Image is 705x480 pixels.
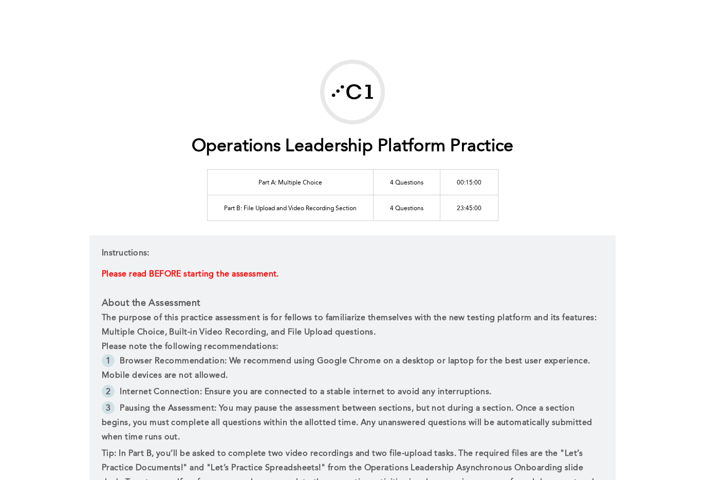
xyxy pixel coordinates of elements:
[207,195,373,220] td: Part B: File Upload and Video Recording Section
[373,169,440,195] td: 4 Questions
[102,299,200,308] strong: About the Assessment
[207,169,373,195] td: Part A: Multiple Choice
[102,270,279,279] span: Please read BEFORE starting the assessment.
[324,64,381,120] img: Correlation One
[440,169,498,195] td: 00:15:00
[102,314,599,337] strong: The purpose of this practice assessment is for fellows to familiarize themselves with the new tes...
[102,385,603,401] li: Internet Connection: Ensure you are connected to a stable internet to avoid any interruptions.
[373,195,440,220] td: 4 Questions
[192,136,514,157] h1: Operations Leadership Platform Practice
[102,354,603,385] li: Browser Recommendation: We recommend using Google Chrome on a desktop or laptop for the best user...
[102,343,278,351] strong: Please note the following recommendations:
[102,401,603,447] li: Pausing the Assessment: You may pause the assessment between sections, but not during a section. ...
[440,195,498,220] td: 23:45:00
